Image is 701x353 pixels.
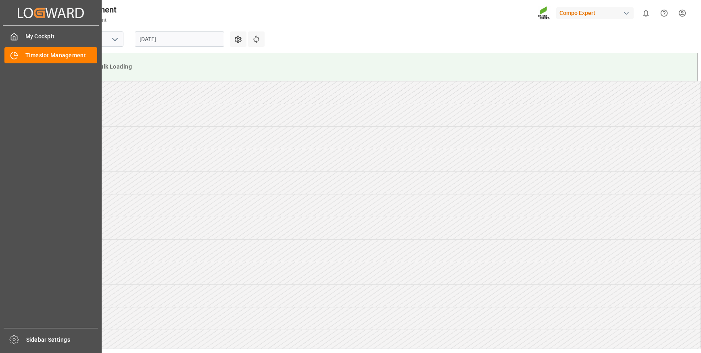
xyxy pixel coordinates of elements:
a: Timeslot Management [4,47,97,63]
input: DD.MM.YYYY [135,31,224,47]
button: Help Center [655,4,673,22]
button: Compo Expert [556,5,637,21]
span: Timeslot Management [25,51,98,60]
button: show 0 new notifications [637,4,655,22]
button: open menu [108,33,121,46]
img: Screenshot%202023-09-29%20at%2010.02.21.png_1712312052.png [538,6,551,20]
div: Nitric Acid Bulk Loading [63,59,691,74]
span: Sidebar Settings [26,336,98,344]
a: My Cockpit [4,29,97,44]
span: My Cockpit [25,32,98,41]
div: Compo Expert [556,7,634,19]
